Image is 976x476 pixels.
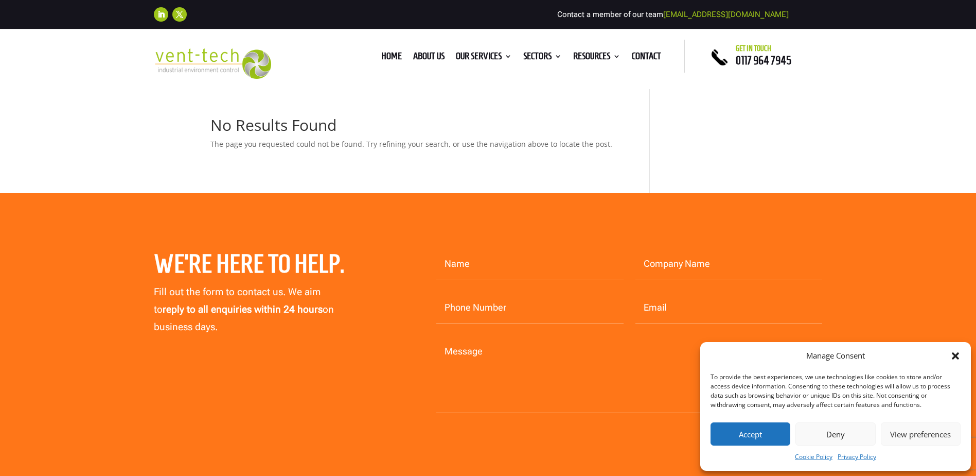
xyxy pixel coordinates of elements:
[154,248,368,284] h2: We’re here to help.
[795,451,832,463] a: Cookie Policy
[436,292,624,324] input: Phone Number
[950,351,961,361] div: Close dialog
[632,53,661,64] a: Contact
[154,286,321,315] span: Fill out the form to contact us. We aim to
[163,303,323,315] strong: reply to all enquiries within 24 hours
[736,54,791,66] a: 0117 964 7945
[736,44,771,53] span: Get in touch
[838,451,876,463] a: Privacy Policy
[635,292,823,324] input: Email
[210,117,619,138] h1: No Results Found
[154,48,272,79] img: 2023-09-27T08_35_16.549ZVENT-TECH---Clear-background
[557,10,789,19] span: Contact a member of our team
[436,248,624,280] input: Name
[154,7,168,22] a: Follow on LinkedIn
[795,422,875,446] button: Deny
[806,350,865,362] div: Manage Consent
[210,138,619,150] p: The page you requested could not be found. Try refining your search, or use the navigation above ...
[635,248,823,280] input: Company Name
[456,53,512,64] a: Our Services
[711,372,960,410] div: To provide the best experiences, we use technologies like cookies to store and/or access device i...
[881,422,961,446] button: View preferences
[413,53,445,64] a: About us
[711,422,790,446] button: Accept
[172,7,187,22] a: Follow on X
[381,53,402,64] a: Home
[663,10,789,19] a: [EMAIL_ADDRESS][DOMAIN_NAME]
[523,53,562,64] a: Sectors
[573,53,620,64] a: Resources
